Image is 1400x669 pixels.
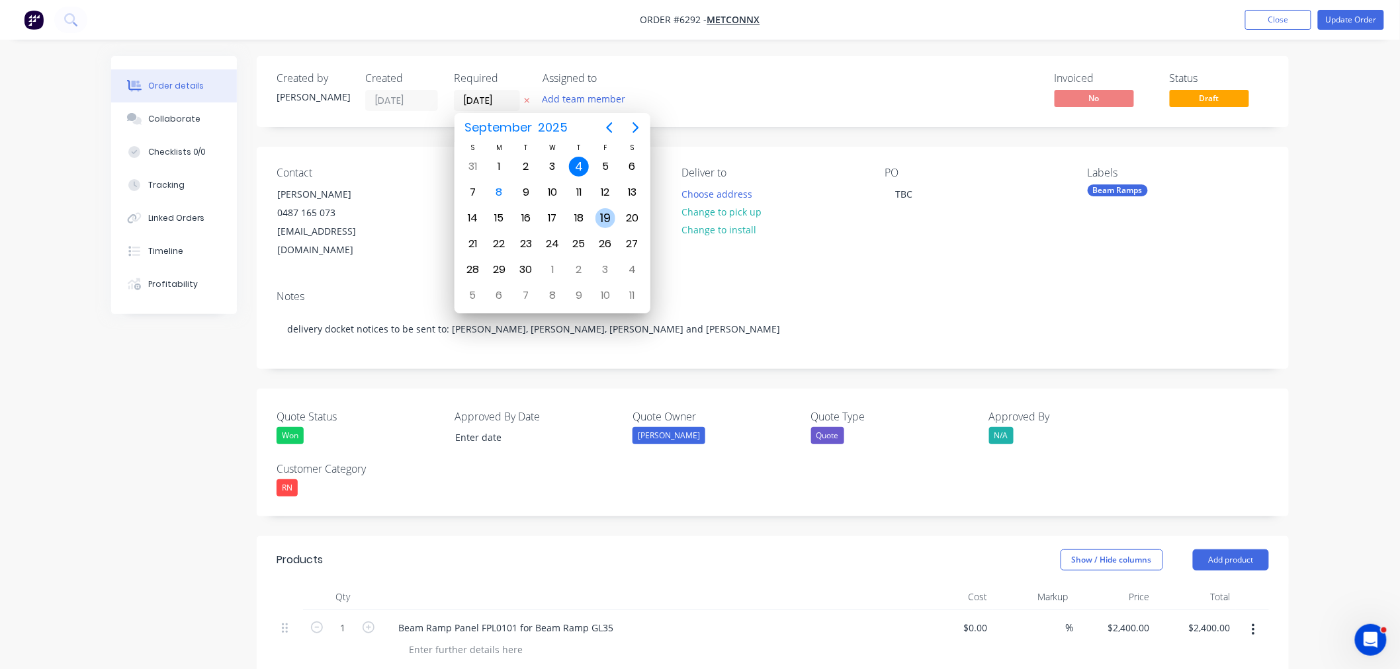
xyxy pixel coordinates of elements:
button: Linked Orders [111,202,237,235]
button: Add team member [535,90,633,108]
iframe: Intercom live chat [1355,624,1387,656]
div: Invoiced [1055,72,1154,85]
div: [PERSON_NAME] [277,185,387,204]
a: MetCONNX [707,14,760,26]
button: Tracking [111,169,237,202]
div: [EMAIL_ADDRESS][DOMAIN_NAME] [277,222,387,259]
div: Thursday, October 9, 2025 [569,286,589,305]
div: delivery docket notices to be sent to: [PERSON_NAME], [PERSON_NAME], [PERSON_NAME] and [PERSON_NAME] [277,309,1269,349]
span: Draft [1170,90,1249,106]
div: Linked Orders [148,212,205,224]
label: Approved By [989,409,1155,424]
div: Monday, September 22, 2025 [490,234,509,254]
div: Order details [148,80,204,92]
div: Quote [811,427,844,444]
button: September2025 [456,116,576,139]
img: Factory [24,10,44,30]
label: Quote Owner [633,409,798,424]
div: Thursday, September 11, 2025 [569,182,589,202]
div: Wednesday, September 24, 2025 [543,234,562,254]
div: Tuesday, September 30, 2025 [516,260,536,280]
div: Tracking [148,179,185,191]
div: Saturday, September 6, 2025 [622,157,642,177]
div: Sunday, October 5, 2025 [462,286,482,305]
span: % [1066,620,1074,635]
button: Profitability [111,268,237,301]
button: Add product [1193,549,1269,571]
div: Thursday, September 25, 2025 [569,234,589,254]
div: Sunday, September 21, 2025 [462,234,482,254]
label: Quote Status [277,409,442,424]
div: Markup [993,584,1074,610]
div: [PERSON_NAME]0487 165 073[EMAIL_ADDRESS][DOMAIN_NAME] [266,184,398,260]
button: Show / Hide columns [1061,549,1163,571]
button: Checklists 0/0 [111,136,237,169]
div: Beam Ramp Panel FPL0101 for Beam Ramp GL35 [388,618,624,637]
div: Tuesday, October 7, 2025 [516,286,536,305]
div: Wednesday, September 3, 2025 [543,157,562,177]
div: Friday, September 12, 2025 [595,182,615,202]
div: T [566,142,592,153]
div: Deliver to [682,167,863,179]
div: Timeline [148,245,183,257]
button: Add team member [543,90,633,108]
div: T [513,142,539,153]
div: Wednesday, September 10, 2025 [543,182,562,202]
div: Saturday, September 13, 2025 [622,182,642,202]
div: Tuesday, September 2, 2025 [516,157,536,177]
span: Order #6292 - [640,14,707,26]
div: Cost [912,584,993,610]
span: 2025 [535,116,570,139]
div: Thursday, October 2, 2025 [569,260,589,280]
button: Change to pick up [675,203,769,221]
div: Assigned to [543,72,675,85]
div: Profitability [148,278,198,290]
label: Quote Type [811,409,977,424]
div: N/A [989,427,1014,444]
div: Qty [303,584,382,610]
div: Sunday, September 28, 2025 [462,260,482,280]
div: Collaborate [148,113,200,125]
button: Timeline [111,235,237,268]
label: Approved By Date [455,409,620,424]
button: Close [1245,10,1311,30]
div: Friday, October 3, 2025 [595,260,615,280]
div: Friday, September 26, 2025 [595,234,615,254]
div: Sunday, September 7, 2025 [462,182,482,202]
button: Change to install [675,221,764,239]
div: Labels [1088,167,1269,179]
div: Sunday, September 14, 2025 [462,208,482,228]
div: Thursday, September 18, 2025 [569,208,589,228]
div: M [486,142,513,153]
div: Contact [277,167,458,179]
div: Sunday, August 31, 2025 [462,157,482,177]
div: PO [885,167,1066,179]
button: Next page [623,114,649,141]
div: F [592,142,619,153]
div: Monday, September 29, 2025 [490,260,509,280]
div: Monday, September 1, 2025 [490,157,509,177]
div: Friday, September 19, 2025 [595,208,615,228]
div: Price [1074,584,1155,610]
div: Wednesday, October 1, 2025 [543,260,562,280]
div: Status [1170,72,1269,85]
div: Monday, September 15, 2025 [490,208,509,228]
div: Monday, October 6, 2025 [490,286,509,305]
div: Tuesday, September 9, 2025 [516,182,536,202]
div: [PERSON_NAME] [633,427,705,444]
div: Wednesday, September 17, 2025 [543,208,562,228]
div: Saturday, October 4, 2025 [622,260,642,280]
div: Won [277,427,304,444]
div: Today, Monday, September 8, 2025 [490,182,509,202]
div: RN [277,479,298,496]
span: No [1055,90,1134,106]
button: Previous page [596,114,623,141]
div: Beam Ramps [1088,184,1148,196]
div: TBC [885,184,923,204]
div: Wednesday, October 8, 2025 [543,286,562,305]
div: Total [1155,584,1237,610]
div: 0487 165 073 [277,204,387,222]
div: Friday, October 10, 2025 [595,286,615,305]
button: Update Order [1318,10,1384,30]
div: Created by [277,72,349,85]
